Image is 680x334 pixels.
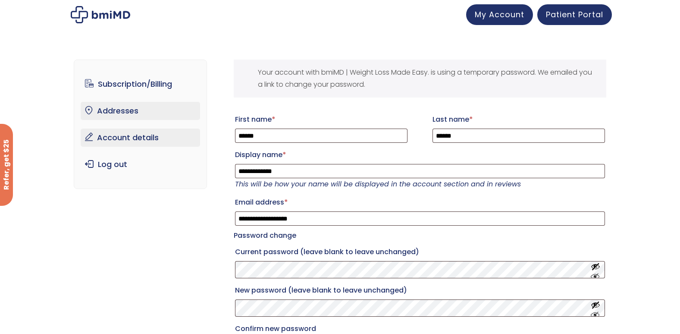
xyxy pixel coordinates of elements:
a: My Account [466,4,533,25]
nav: Account pages [74,60,207,189]
label: First name [235,113,407,126]
button: Show password [591,262,600,278]
a: Addresses [81,102,200,120]
em: This will be how your name will be displayed in the account section and in reviews [235,179,521,189]
a: Patient Portal [537,4,612,25]
label: Last name [432,113,605,126]
a: Log out [81,155,200,173]
span: Patient Portal [546,9,603,20]
div: Your account with bmiMD | Weight Loss Made Easy. is using a temporary password. We emailed you a ... [234,60,606,98]
span: My Account [475,9,524,20]
label: Current password (leave blank to leave unchanged) [235,245,605,259]
label: Display name [235,148,605,162]
a: Subscription/Billing [81,75,200,93]
img: My account [71,6,130,23]
legend: Password change [234,230,296,242]
label: New password (leave blank to leave unchanged) [235,284,605,297]
label: Email address [235,195,605,209]
button: Show password [591,300,600,316]
a: Account details [81,129,200,147]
